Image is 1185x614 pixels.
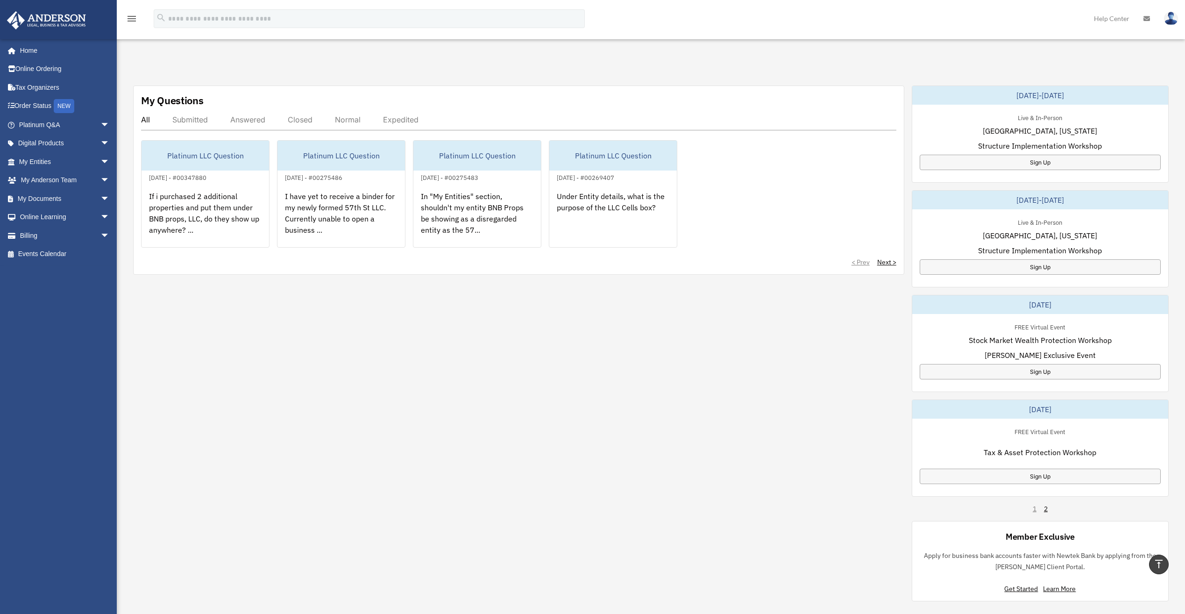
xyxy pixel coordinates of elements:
div: I have yet to receive a binder for my newly formed 57th St LLC. Currently unable to open a busine... [277,183,405,256]
a: Tax Organizers [7,78,124,97]
img: Anderson Advisors Platinum Portal [4,11,89,29]
a: My Entitiesarrow_drop_down [7,152,124,171]
a: Sign Up [920,155,1161,170]
a: Get Started [1004,585,1042,593]
div: FREE Virtual Event [1007,321,1073,331]
div: [DATE] - #00275483 [413,172,486,182]
a: vertical_align_top [1149,555,1169,574]
a: Platinum LLC Question[DATE] - #00269407Under Entity details, what is the purpose of the LLC Cells... [549,140,677,248]
span: Structure Implementation Workshop [978,140,1102,151]
a: Home [7,41,119,60]
span: Stock Market Wealth Protection Workshop [969,335,1112,346]
p: Apply for business bank accounts faster with Newtek Bank by applying from the [PERSON_NAME] Clien... [920,550,1161,573]
div: Member Exclusive [1006,531,1075,543]
i: menu [126,13,137,24]
i: search [156,13,166,23]
a: Learn More [1043,585,1076,593]
div: Closed [288,115,312,124]
span: arrow_drop_down [100,115,119,135]
span: arrow_drop_down [100,189,119,208]
a: Sign Up [920,364,1161,379]
a: Platinum LLC Question[DATE] - #00275486I have yet to receive a binder for my newly formed 57th St... [277,140,405,248]
a: My Anderson Teamarrow_drop_down [7,171,124,190]
span: arrow_drop_down [100,208,119,227]
a: Sign Up [920,259,1161,275]
a: Platinum LLC Question[DATE] - #00275483In "My Entities" section, shouldn't my entity BNB Props be... [413,140,541,248]
div: [DATE] - #00269407 [549,172,622,182]
span: Structure Implementation Workshop [978,245,1102,256]
a: Online Learningarrow_drop_down [7,208,124,227]
div: [DATE] - #00347880 [142,172,214,182]
span: Tax & Asset Protection Workshop [984,447,1096,458]
div: My Questions [141,93,204,107]
span: [GEOGRAPHIC_DATA], [US_STATE] [983,125,1097,136]
img: User Pic [1164,12,1178,25]
a: Sign Up [920,469,1161,484]
a: My Documentsarrow_drop_down [7,189,124,208]
a: Billingarrow_drop_down [7,226,124,245]
span: [PERSON_NAME] Exclusive Event [985,350,1096,361]
div: Under Entity details, what is the purpose of the LLC Cells box? [549,183,677,256]
a: 2 [1044,504,1048,514]
div: Answered [230,115,265,124]
div: Platinum LLC Question [413,141,541,171]
span: arrow_drop_down [100,134,119,153]
a: menu [126,16,137,24]
a: Platinum Q&Aarrow_drop_down [7,115,124,134]
div: [DATE] - #00275486 [277,172,350,182]
div: Platinum LLC Question [549,141,677,171]
div: Live & In-Person [1010,112,1070,122]
div: Platinum LLC Question [277,141,405,171]
a: Platinum LLC Question[DATE] - #00347880If i purchased 2 additional properties and put them under ... [141,140,270,248]
div: Submitted [172,115,208,124]
div: [DATE]-[DATE] [912,191,1168,209]
span: arrow_drop_down [100,226,119,245]
div: All [141,115,150,124]
div: FREE Virtual Event [1007,426,1073,436]
span: [GEOGRAPHIC_DATA], [US_STATE] [983,230,1097,241]
i: vertical_align_top [1153,558,1164,570]
div: In "My Entities" section, shouldn't my entity BNB Props be showing as a disregarded entity as the... [413,183,541,256]
a: Events Calendar [7,245,124,264]
div: If i purchased 2 additional properties and put them under BNB props, LLC, do they show up anywher... [142,183,269,256]
div: [DATE] [912,400,1168,419]
span: arrow_drop_down [100,152,119,171]
a: Online Ordering [7,60,124,79]
div: [DATE]-[DATE] [912,86,1168,105]
div: Expedited [383,115,419,124]
div: Platinum LLC Question [142,141,269,171]
div: [DATE] [912,295,1168,314]
div: Normal [335,115,361,124]
a: Order StatusNEW [7,97,124,116]
a: Digital Productsarrow_drop_down [7,134,124,153]
a: Next > [877,257,896,267]
span: arrow_drop_down [100,171,119,190]
div: Live & In-Person [1010,217,1070,227]
div: NEW [54,99,74,113]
